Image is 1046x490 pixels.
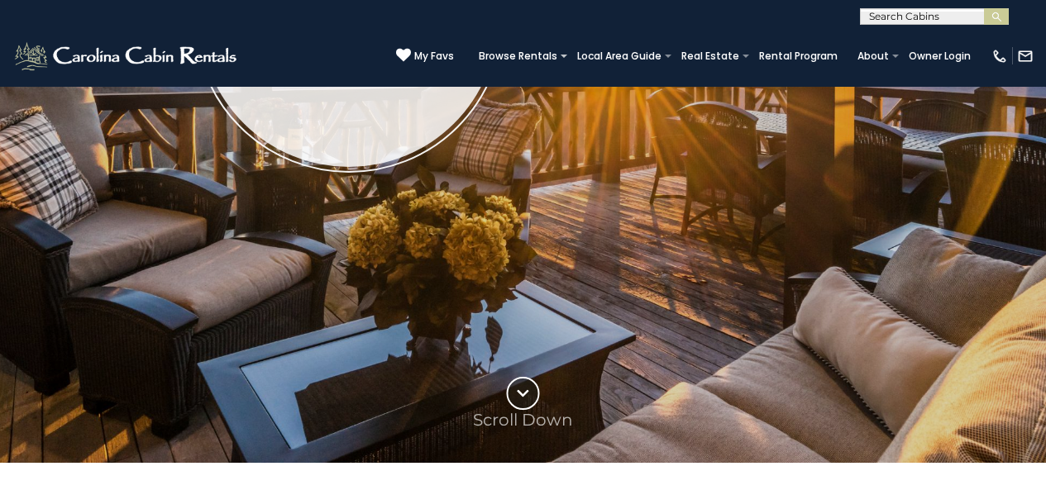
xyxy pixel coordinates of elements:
span: My Favs [414,49,454,64]
a: Real Estate [673,45,747,68]
a: About [849,45,897,68]
a: My Favs [396,48,454,64]
img: mail-regular-white.png [1017,48,1034,64]
a: Owner Login [900,45,979,68]
a: Rental Program [751,45,846,68]
p: Scroll Down [473,410,573,430]
a: Browse Rentals [470,45,566,68]
a: Local Area Guide [569,45,670,68]
img: White-1-2.png [12,40,241,73]
img: phone-regular-white.png [991,48,1008,64]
